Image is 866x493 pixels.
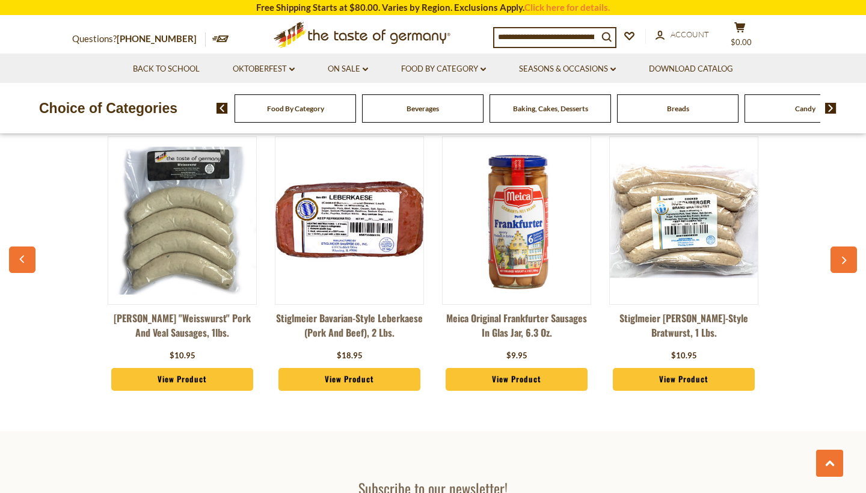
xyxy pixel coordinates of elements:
[267,104,324,113] a: Food By Category
[108,147,256,295] img: Binkert's
[275,311,424,347] a: Stiglmeier Bavarian-style Leberkaese (pork and beef), 2 lbs.
[731,37,752,47] span: $0.00
[442,311,591,347] a: Meica Original Frankfurter Sausages in glas jar, 6.3 oz.
[825,103,837,114] img: next arrow
[519,63,616,76] a: Seasons & Occasions
[722,22,758,52] button: $0.00
[513,104,588,113] a: Baking, Cakes, Desserts
[328,63,368,76] a: On Sale
[72,31,206,47] p: Questions?
[117,33,197,44] a: [PHONE_NUMBER]
[667,104,689,113] a: Breads
[407,104,439,113] a: Beverages
[337,350,363,362] div: $18.95
[649,63,733,76] a: Download Catalog
[111,368,253,391] a: View Product
[133,63,200,76] a: Back to School
[275,147,423,295] img: Stiglmeier Bavarian-style Leberkaese (pork and beef), 2 lbs.
[671,29,709,39] span: Account
[795,104,815,113] a: Candy
[278,368,420,391] a: View Product
[233,63,295,76] a: Oktoberfest
[671,350,697,362] div: $10.95
[506,350,527,362] div: $9.95
[610,147,758,295] img: Stiglmeier Nuernberger-style Bratwurst, 1 lbs.
[613,368,755,391] a: View Product
[609,311,758,347] a: Stiglmeier [PERSON_NAME]-style Bratwurst, 1 lbs.
[401,63,486,76] a: Food By Category
[443,147,591,295] img: Meica Original Frankfurter Sausages in glas jar, 6.3 oz.
[170,350,195,362] div: $10.95
[216,103,228,114] img: previous arrow
[108,311,257,347] a: [PERSON_NAME] "Weisswurst" Pork and Veal Sausages, 1lbs.
[524,2,610,13] a: Click here for details.
[446,368,588,391] a: View Product
[656,28,709,41] a: Account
